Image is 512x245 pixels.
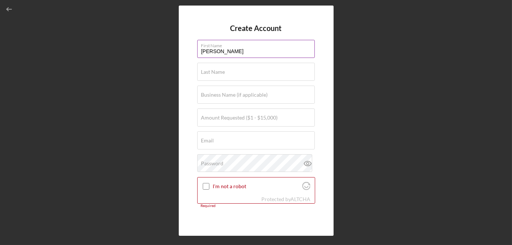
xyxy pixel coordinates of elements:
label: I'm not a robot [213,183,300,189]
label: Business Name (if applicable) [201,92,268,98]
div: Required [197,204,315,208]
a: Visit Altcha.org [302,185,310,191]
label: First Name [201,40,315,48]
label: Amount Requested ($1 - $15,000) [201,115,278,121]
label: Email [201,138,214,144]
label: Last Name [201,69,225,75]
div: Protected by [261,196,310,202]
label: Password [201,161,224,166]
a: Visit Altcha.org [290,196,310,202]
h4: Create Account [230,24,282,32]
